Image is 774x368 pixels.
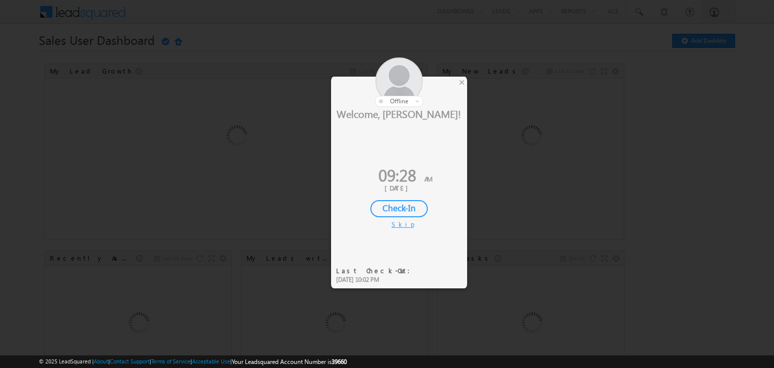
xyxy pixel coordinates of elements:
a: Contact Support [110,358,150,364]
span: © 2025 LeadSquared | | | | | [39,357,347,366]
span: 09:28 [378,163,416,186]
div: [DATE] 10:02 PM [336,275,416,284]
span: Your Leadsquared Account Number is [232,358,347,365]
div: [DATE] [339,183,460,193]
a: About [94,358,108,364]
div: Skip [392,220,407,229]
span: AM [424,174,432,183]
div: Last Check-Out: [336,266,416,275]
a: Acceptable Use [192,358,230,364]
div: × [457,77,467,88]
span: offline [390,97,408,105]
div: Welcome, [PERSON_NAME]! [331,107,467,120]
div: Check-In [370,200,428,217]
span: 39660 [332,358,347,365]
a: Terms of Service [151,358,190,364]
